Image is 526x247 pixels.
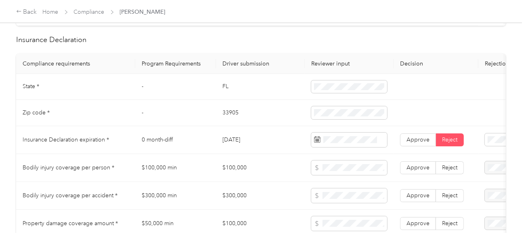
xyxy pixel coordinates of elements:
[135,154,216,182] td: $100,000 min
[305,54,394,74] th: Reviewer input
[407,164,430,171] span: Approve
[16,7,37,17] div: Back
[216,126,305,154] td: [DATE]
[407,192,430,199] span: Approve
[23,220,118,227] span: Property damage coverage amount *
[407,220,430,227] span: Approve
[23,109,50,116] span: Zip code *
[43,8,59,15] a: Home
[216,54,305,74] th: Driver submission
[120,8,166,16] span: [PERSON_NAME]
[442,136,457,143] span: Reject
[442,192,457,199] span: Reject
[16,54,135,74] th: Compliance requirements
[216,182,305,210] td: $300,000
[135,54,216,74] th: Program Requirements
[442,164,457,171] span: Reject
[135,210,216,238] td: $50,000 min
[23,83,39,90] span: State *
[216,210,305,238] td: $100,000
[16,154,135,182] td: Bodily injury coverage per person *
[16,126,135,154] td: Insurance Declaration expiration *
[216,154,305,182] td: $100,000
[74,8,105,15] a: Compliance
[394,54,478,74] th: Decision
[16,210,135,238] td: Property damage coverage amount *
[216,100,305,126] td: 33905
[16,34,506,45] h2: Insurance Declaration
[216,74,305,100] td: FL
[135,74,216,100] td: -
[407,136,430,143] span: Approve
[442,220,457,227] span: Reject
[135,100,216,126] td: -
[23,164,114,171] span: Bodily injury coverage per person *
[481,202,526,247] iframe: Everlance-gr Chat Button Frame
[16,100,135,126] td: Zip code *
[16,74,135,100] td: State *
[16,182,135,210] td: Bodily injury coverage per accident *
[135,126,216,154] td: 0 month-diff
[23,192,117,199] span: Bodily injury coverage per accident *
[135,182,216,210] td: $300,000 min
[23,136,109,143] span: Insurance Declaration expiration *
